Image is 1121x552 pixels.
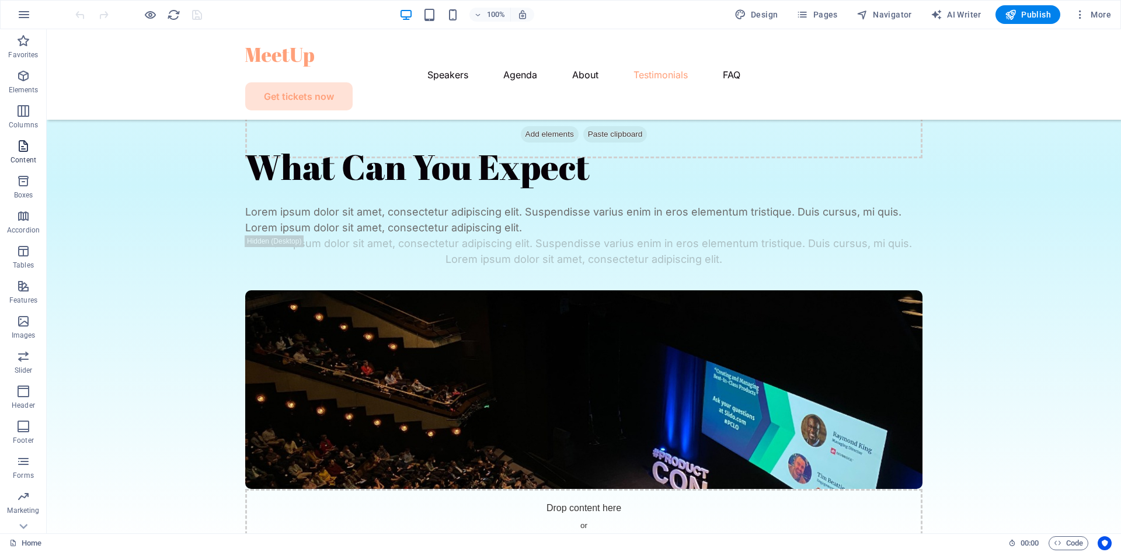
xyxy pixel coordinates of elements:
[15,366,33,375] p: Slider
[1005,9,1051,20] span: Publish
[730,5,783,24] button: Design
[730,5,783,24] div: Design (Ctrl+Alt+Y)
[13,261,34,270] p: Tables
[9,85,39,95] p: Elements
[13,471,34,480] p: Forms
[9,536,41,550] a: Click to cancel selection. Double-click to open Pages
[796,9,837,20] span: Pages
[931,9,981,20] span: AI Writer
[734,9,778,20] span: Design
[9,296,37,305] p: Features
[474,97,532,113] span: Add elements
[167,8,180,22] i: Reload page
[143,8,157,22] button: Click here to leave preview mode and continue editing
[487,8,506,22] h6: 100%
[926,5,986,24] button: AI Writer
[7,225,40,235] p: Accordion
[7,506,39,515] p: Marketing
[11,155,36,165] p: Content
[1070,5,1116,24] button: More
[517,9,528,20] i: On resize automatically adjust zoom level to fit chosen device.
[1098,536,1112,550] button: Usercentrics
[857,9,912,20] span: Navigator
[166,8,180,22] button: reload
[995,5,1060,24] button: Publish
[13,436,34,445] p: Footer
[9,120,38,130] p: Columns
[1054,536,1083,550] span: Code
[1008,536,1039,550] h6: Session time
[792,5,842,24] button: Pages
[469,8,511,22] button: 100%
[1029,539,1031,547] span: :
[852,5,917,24] button: Navigator
[14,190,33,200] p: Boxes
[1049,536,1088,550] button: Code
[12,401,35,410] p: Header
[537,97,601,113] span: Paste clipboard
[1074,9,1111,20] span: More
[12,331,36,340] p: Images
[1021,536,1039,550] span: 00 00
[199,460,876,543] div: Drop content here
[8,50,38,60] p: Favorites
